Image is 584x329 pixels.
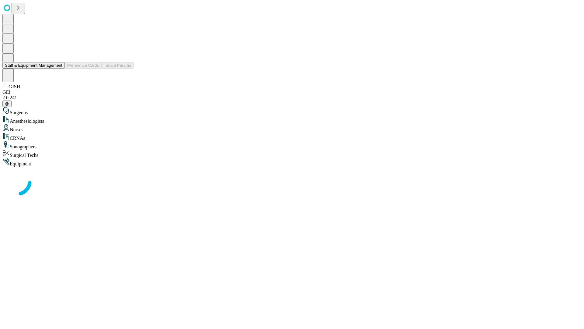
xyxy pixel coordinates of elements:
[2,133,582,141] div: CRNAs
[2,90,582,95] div: GEI
[2,107,582,115] div: Surgeons
[2,150,582,158] div: Surgical Techs
[2,141,582,150] div: Sonographers
[2,158,582,167] div: Equipment
[2,62,65,69] button: Staff & Equipment Management
[101,62,134,69] button: Tenant Params
[2,115,582,124] div: Anesthesiologists
[65,62,101,69] button: Preference Cards
[9,84,20,89] span: GJSH
[2,95,582,101] div: 2.0.241
[5,101,9,106] span: @
[2,124,582,133] div: Nurses
[2,101,12,107] button: @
